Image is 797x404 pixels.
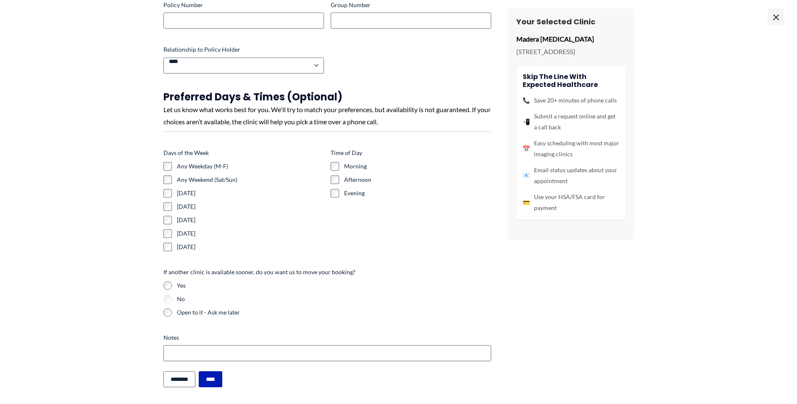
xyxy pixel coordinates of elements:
div: Let us know what works best for you. We'll try to match your preferences, but availability is not... [163,103,491,128]
span: 📲 [523,116,530,127]
label: Any Weekend (Sat/Sun) [177,176,324,184]
label: Group Number [331,1,491,9]
label: Open to it - Ask me later [177,308,491,317]
li: Save 20+ minutes of phone calls [523,95,619,106]
span: 📞 [523,95,530,106]
li: Submit a request online and get a call back [523,111,619,133]
li: Easy scheduling with most major imaging clinics [523,138,619,160]
span: 💳 [523,197,530,208]
span: 📅 [523,143,530,154]
label: Relationship to Policy Holder [163,45,324,54]
label: Evening [344,189,491,197]
label: [DATE] [177,243,324,251]
label: Yes [177,281,491,290]
label: Notes [163,333,491,342]
h3: Your Selected Clinic [516,17,626,26]
p: [STREET_ADDRESS] [516,45,626,58]
legend: If another clinic is available sooner, do you want us to move your booking? [163,268,355,276]
legend: Time of Day [331,149,362,157]
label: Policy Number [163,1,324,9]
label: [DATE] [177,229,324,238]
label: Morning [344,162,491,171]
li: Use your HSA/FSA card for payment [523,192,619,213]
label: [DATE] [177,202,324,211]
label: [DATE] [177,189,324,197]
label: No [177,295,491,303]
label: Any Weekday (M-F) [177,162,324,171]
label: [DATE] [177,216,324,224]
label: Afternoon [344,176,491,184]
h3: Preferred Days & Times (Optional) [163,90,491,103]
li: Email status updates about your appointment [523,165,619,186]
h4: Skip the line with Expected Healthcare [523,73,619,89]
span: × [768,8,784,25]
span: 📧 [523,170,530,181]
legend: Days of the Week [163,149,209,157]
p: Madera [MEDICAL_DATA] [516,33,626,45]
